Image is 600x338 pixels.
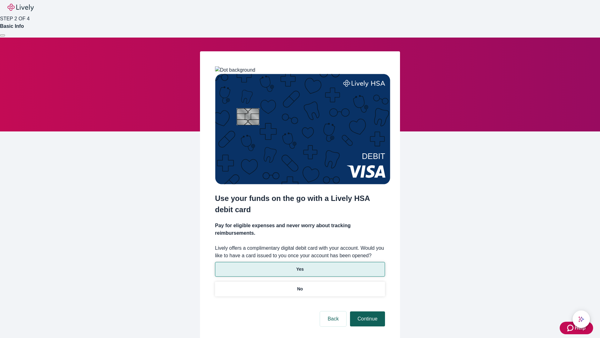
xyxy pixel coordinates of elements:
p: No [297,286,303,292]
img: Debit card [215,74,390,184]
img: Dot background [215,66,255,74]
img: Lively [7,4,34,11]
button: Back [320,311,346,326]
h4: Pay for eligible expenses and never worry about tracking reimbursements. [215,222,385,237]
h2: Use your funds on the go with a Lively HSA debit card [215,193,385,215]
svg: Lively AI Assistant [578,316,584,322]
button: chat [572,310,590,328]
p: Yes [296,266,304,273]
button: Continue [350,311,385,326]
button: No [215,282,385,296]
button: Zendesk support iconHelp [560,322,593,334]
label: Lively offers a complimentary digital debit card with your account. Would you like to have a card... [215,244,385,259]
svg: Zendesk support icon [567,324,575,332]
span: Help [575,324,586,332]
button: Yes [215,262,385,277]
